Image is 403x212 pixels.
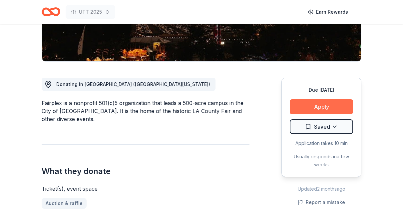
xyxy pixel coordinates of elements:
a: Auction & raffle [42,198,87,209]
button: UTT 2025 [66,5,115,19]
div: Updated 2 months ago [281,185,361,193]
a: Home [42,4,60,20]
h2: What they donate [42,166,249,177]
div: Application takes 10 min [290,139,353,147]
button: Apply [290,99,353,114]
span: Donating in [GEOGRAPHIC_DATA] ([GEOGRAPHIC_DATA][US_STATE]) [56,81,210,87]
div: Fairplex is a nonprofit 501(c)5 organization that leads a 500-acre campus in the City of [GEOGRAP... [42,99,249,123]
div: Ticket(s), event space [42,185,249,193]
button: Report a mistake [298,198,345,206]
span: Saved [314,122,330,131]
div: Usually responds in a few weeks [290,153,353,169]
a: Earn Rewards [304,6,352,18]
span: UTT 2025 [79,8,102,16]
div: Due [DATE] [290,86,353,94]
button: Saved [290,119,353,134]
